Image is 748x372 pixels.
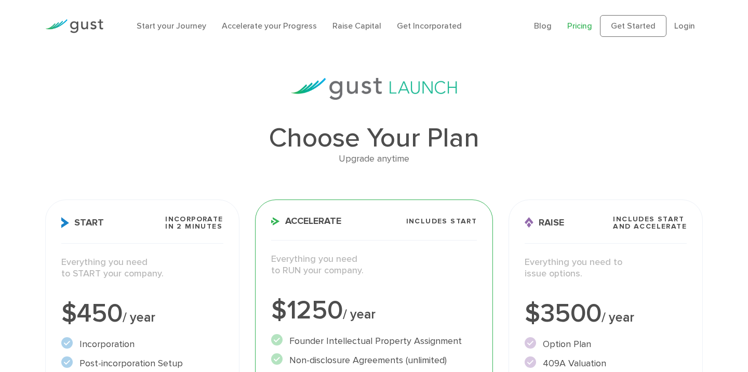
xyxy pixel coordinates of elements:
p: Everything you need to issue options. [525,257,687,280]
h1: Choose Your Plan [45,125,703,152]
div: Upgrade anytime [45,152,703,167]
img: gust-launch-logos.svg [291,78,457,100]
a: Login [674,21,695,31]
a: Accelerate your Progress [222,21,317,31]
li: Post-incorporation Setup [61,356,223,370]
p: Everything you need to START your company. [61,257,223,280]
span: Start [61,217,104,228]
a: Raise Capital [332,21,381,31]
span: Incorporate in 2 Minutes [165,216,223,230]
a: Get Incorporated [397,21,462,31]
img: Accelerate Icon [271,217,280,225]
li: Incorporation [61,337,223,351]
a: Start your Journey [137,21,206,31]
span: Includes START and ACCELERATE [613,216,687,230]
span: Includes START [406,218,477,225]
span: / year [123,310,155,325]
img: Start Icon X2 [61,217,69,228]
img: Gust Logo [45,19,103,33]
img: Raise Icon [525,217,533,228]
li: Founder Intellectual Property Assignment [271,334,477,348]
span: Raise [525,217,564,228]
div: $1250 [271,298,477,324]
div: $450 [61,301,223,327]
li: Non-disclosure Agreements (unlimited) [271,353,477,367]
span: / year [343,307,376,322]
a: Pricing [567,21,592,31]
p: Everything you need to RUN your company. [271,254,477,277]
span: Accelerate [271,217,341,226]
li: Option Plan [525,337,687,351]
a: Blog [534,21,552,31]
li: 409A Valuation [525,356,687,370]
a: Get Started [600,15,666,37]
span: / year [602,310,634,325]
div: $3500 [525,301,687,327]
